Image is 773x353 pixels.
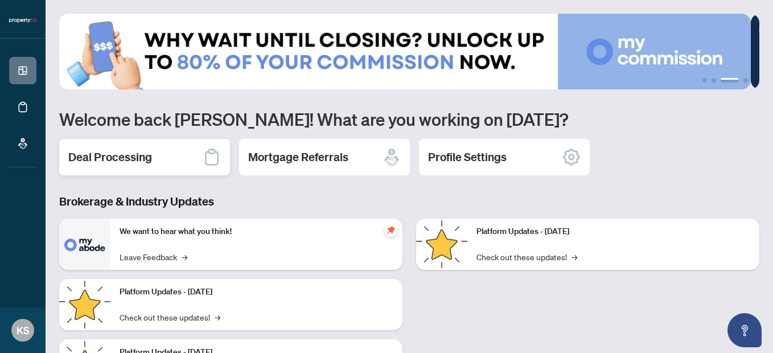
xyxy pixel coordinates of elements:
[571,251,577,263] span: →
[59,279,110,330] img: Platform Updates - September 16, 2025
[59,108,759,130] h1: Welcome back [PERSON_NAME]! What are you working on [DATE]?
[702,78,707,83] button: 1
[248,149,348,165] h2: Mortgage Referrals
[384,223,398,237] span: pushpin
[120,225,393,238] p: We want to hear what you think!
[727,313,762,347] button: Open asap
[120,311,220,323] a: Check out these updates!→
[428,149,507,165] h2: Profile Settings
[68,149,152,165] h2: Deal Processing
[743,78,748,83] button: 4
[215,311,220,323] span: →
[59,194,759,210] h3: Brokerage & Industry Updates
[17,322,30,338] span: KS
[9,17,36,24] img: logo
[721,78,739,83] button: 3
[59,219,110,270] img: We want to hear what you think!
[182,251,187,263] span: →
[59,14,751,89] img: Slide 2
[712,78,716,83] button: 2
[120,286,393,298] p: Platform Updates - [DATE]
[416,219,467,270] img: Platform Updates - June 23, 2025
[120,251,187,263] a: Leave Feedback→
[476,225,750,238] p: Platform Updates - [DATE]
[476,251,577,263] a: Check out these updates!→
